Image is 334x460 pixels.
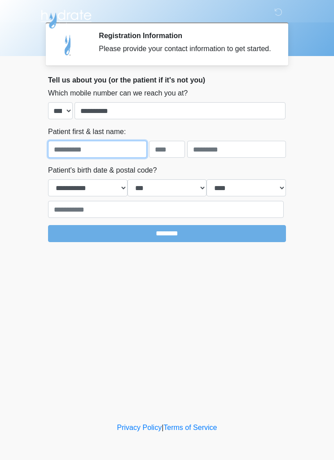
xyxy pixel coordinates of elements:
label: Patient first & last name: [48,126,126,137]
label: Patient's birth date & postal code? [48,165,157,176]
label: Which mobile number can we reach you at? [48,88,188,99]
a: Privacy Policy [117,424,162,431]
a: | [162,424,163,431]
div: Please provide your contact information to get started. [99,43,272,54]
a: Terms of Service [163,424,217,431]
img: Hydrate IV Bar - Chandler Logo [39,7,93,29]
img: Agent Avatar [55,31,82,58]
h2: Tell us about you (or the patient if it's not you) [48,76,286,84]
